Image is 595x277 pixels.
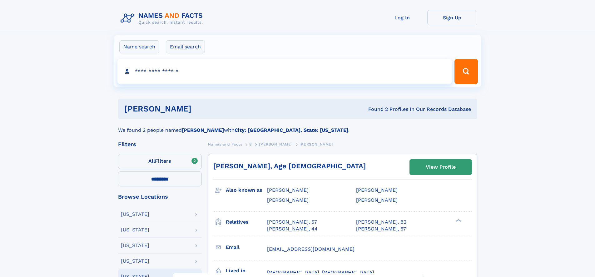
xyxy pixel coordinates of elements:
[300,142,333,146] span: [PERSON_NAME]
[356,197,398,203] span: [PERSON_NAME]
[118,10,208,27] img: Logo Names and Facts
[249,140,252,148] a: B
[118,141,202,147] div: Filters
[182,127,224,133] b: [PERSON_NAME]
[267,246,355,252] span: [EMAIL_ADDRESS][DOMAIN_NAME]
[267,225,318,232] a: [PERSON_NAME], 44
[121,227,149,232] div: [US_STATE]
[249,142,252,146] span: B
[454,59,478,84] button: Search Button
[356,187,398,193] span: [PERSON_NAME]
[226,242,267,253] h3: Email
[124,105,280,113] h1: [PERSON_NAME]
[377,10,427,25] a: Log In
[267,270,374,275] span: [GEOGRAPHIC_DATA], [GEOGRAPHIC_DATA]
[356,219,406,225] a: [PERSON_NAME], 82
[427,10,477,25] a: Sign Up
[280,106,471,113] div: Found 2 Profiles In Our Records Database
[118,194,202,200] div: Browse Locations
[356,225,406,232] a: [PERSON_NAME], 57
[267,219,317,225] a: [PERSON_NAME], 57
[410,160,472,175] a: View Profile
[213,162,366,170] a: [PERSON_NAME], Age [DEMOGRAPHIC_DATA]
[166,40,205,53] label: Email search
[454,218,462,222] div: ❯
[267,187,309,193] span: [PERSON_NAME]
[235,127,348,133] b: City: [GEOGRAPHIC_DATA], State: [US_STATE]
[119,40,159,53] label: Name search
[118,119,477,134] div: We found 2 people named with .
[208,140,242,148] a: Names and Facts
[426,160,456,174] div: View Profile
[226,265,267,276] h3: Lived in
[121,259,149,264] div: [US_STATE]
[118,154,202,169] label: Filters
[121,212,149,217] div: [US_STATE]
[259,140,292,148] a: [PERSON_NAME]
[226,217,267,227] h3: Relatives
[117,59,452,84] input: search input
[226,185,267,195] h3: Also known as
[267,197,309,203] span: [PERSON_NAME]
[148,158,155,164] span: All
[121,243,149,248] div: [US_STATE]
[259,142,292,146] span: [PERSON_NAME]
